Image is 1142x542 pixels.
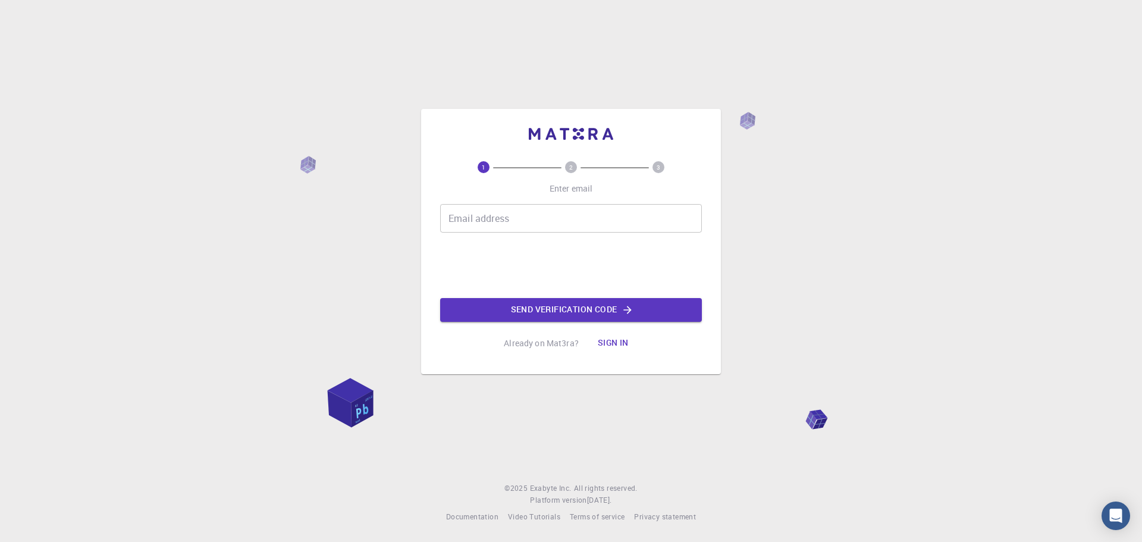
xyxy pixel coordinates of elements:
iframe: reCAPTCHA [481,242,661,289]
p: Enter email [550,183,593,195]
span: Platform version [530,494,586,506]
a: Privacy statement [634,511,696,523]
a: Video Tutorials [508,511,560,523]
p: Already on Mat3ra? [504,337,579,349]
a: Terms of service [570,511,625,523]
span: Exabyte Inc. [530,483,572,493]
text: 1 [482,163,485,171]
span: All rights reserved. [574,483,638,494]
a: [DATE]. [587,494,612,506]
text: 3 [657,163,660,171]
span: Video Tutorials [508,512,560,521]
span: Privacy statement [634,512,696,521]
a: Exabyte Inc. [530,483,572,494]
span: © 2025 [504,483,529,494]
button: Sign in [588,331,638,355]
button: Send verification code [440,298,702,322]
a: Documentation [446,511,498,523]
div: Open Intercom Messenger [1102,502,1130,530]
span: Documentation [446,512,498,521]
span: [DATE] . [587,495,612,505]
text: 2 [569,163,573,171]
span: Terms of service [570,512,625,521]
